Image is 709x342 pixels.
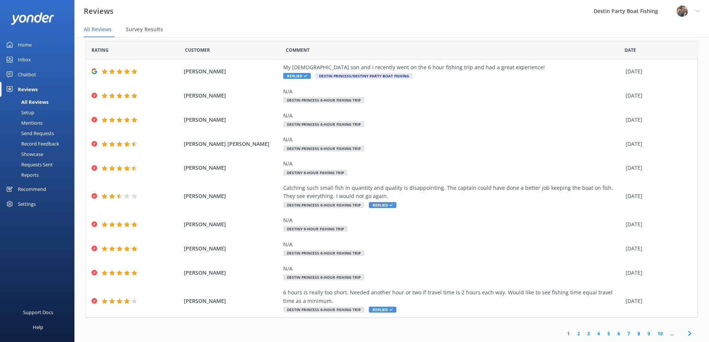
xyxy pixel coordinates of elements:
span: [PERSON_NAME] [184,220,280,228]
a: 9 [644,330,654,337]
div: Requests Sent [4,159,53,170]
span: [PERSON_NAME] [184,67,280,76]
span: Destin Princess 6-Hour Fishing Trip [283,274,364,280]
div: [DATE] [626,67,688,76]
span: Destin Princess/Destiny Party Boat Fishing [315,73,413,79]
span: Destin Princess 6-Hour Fishing Trip [283,97,364,103]
span: [PERSON_NAME] [184,244,280,253]
span: [PERSON_NAME] [184,92,280,100]
a: Setup [4,107,74,118]
div: All Reviews [4,97,48,107]
a: 3 [584,330,594,337]
a: 2 [574,330,584,337]
div: [DATE] [626,269,688,277]
a: 1 [563,330,574,337]
div: 6 hours is really too short. Needed another hour or two if travel time is 2 hours each way. Would... [283,288,622,305]
span: Question [286,47,310,54]
img: 250-1666038197.jpg [677,6,688,17]
span: [PERSON_NAME] [184,116,280,124]
span: Date [185,47,210,54]
span: Destiny 6-Hour Fishing Trip [283,170,348,176]
a: 10 [654,330,667,337]
div: My [DEMOGRAPHIC_DATA] son and I recently went on the 6 hour fishing trip and had a great experience! [283,63,622,71]
span: Survey Results [126,26,163,33]
span: Date [625,47,636,54]
a: 6 [614,330,624,337]
div: Mentions [4,118,42,128]
div: Help [33,320,43,335]
span: Destin Princess 6-Hour Fishing Trip [283,307,364,313]
a: 7 [624,330,634,337]
span: Destin Princess 6-Hour Fishing Trip [283,202,364,208]
div: N/A [283,265,622,273]
div: [DATE] [626,192,688,200]
span: Destiny 6-Hour Fishing Trip [283,226,348,232]
div: Catching such small fish in quantity and quality is disappointing. The captain could have done a ... [283,184,622,201]
h3: Reviews [84,5,114,17]
span: Destin Princess 6-Hour Fishing Trip [283,121,364,127]
span: Destin Princess 6-Hour Fishing Trip [283,146,364,151]
span: [PERSON_NAME] [184,192,280,200]
span: ... [667,330,677,337]
span: All Reviews [84,26,112,33]
img: yonder-white-logo.png [11,12,54,25]
div: N/A [283,160,622,168]
div: Chatbot [18,67,36,82]
div: N/A [283,216,622,224]
div: [DATE] [626,220,688,228]
span: Date [92,47,109,54]
div: Setup [4,107,34,118]
div: N/A [283,87,622,96]
div: Recommend [18,182,46,196]
div: [DATE] [626,116,688,124]
a: 8 [634,330,644,337]
a: Showcase [4,149,74,159]
a: Send Requests [4,128,74,138]
div: [DATE] [626,140,688,148]
span: Replied [369,202,396,208]
div: N/A [283,240,622,249]
div: N/A [283,112,622,120]
span: [PERSON_NAME] [184,297,280,305]
div: Reviews [18,82,38,97]
div: Settings [18,196,36,211]
a: Requests Sent [4,159,74,170]
span: [PERSON_NAME] [184,164,280,172]
div: Showcase [4,149,43,159]
div: [DATE] [626,244,688,253]
span: Destin Princess 6-Hour Fishing Trip [283,250,364,256]
span: Replied [283,73,311,79]
div: Support Docs [23,305,53,320]
span: [PERSON_NAME] [PERSON_NAME] [184,140,280,148]
a: 5 [604,330,614,337]
div: Send Requests [4,128,54,138]
div: [DATE] [626,164,688,172]
div: [DATE] [626,92,688,100]
a: Record Feedback [4,138,74,149]
div: [DATE] [626,297,688,305]
div: N/A [283,135,622,144]
a: Mentions [4,118,74,128]
div: Home [18,37,32,52]
div: Reports [4,170,39,180]
a: 4 [594,330,604,337]
a: All Reviews [4,97,74,107]
span: [PERSON_NAME] [184,269,280,277]
div: Inbox [18,52,31,67]
a: Reports [4,170,74,180]
span: Replied [369,307,396,313]
div: Record Feedback [4,138,59,149]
